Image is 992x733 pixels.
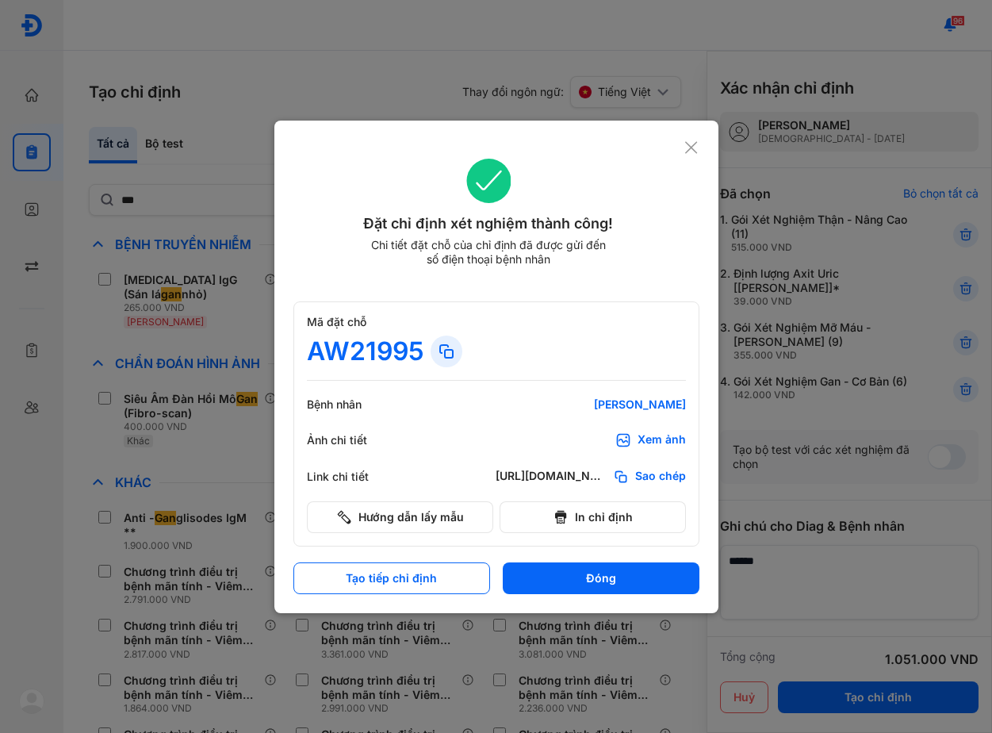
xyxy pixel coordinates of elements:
[307,397,402,412] div: Bệnh nhân
[307,336,424,367] div: AW21995
[307,433,402,447] div: Ảnh chi tiết
[293,213,684,235] div: Đặt chỉ định xét nghiệm thành công!
[503,562,699,594] button: Đóng
[307,470,402,484] div: Link chi tiết
[364,238,613,267] div: Chi tiết đặt chỗ của chỉ định đã được gửi đến số điện thoại bệnh nhân
[638,432,686,448] div: Xem ảnh
[496,469,607,485] div: [URL][DOMAIN_NAME]
[500,501,686,533] button: In chỉ định
[307,501,493,533] button: Hướng dẫn lấy mẫu
[496,397,686,412] div: [PERSON_NAME]
[307,315,686,329] div: Mã đặt chỗ
[635,469,686,485] span: Sao chép
[293,562,490,594] button: Tạo tiếp chỉ định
